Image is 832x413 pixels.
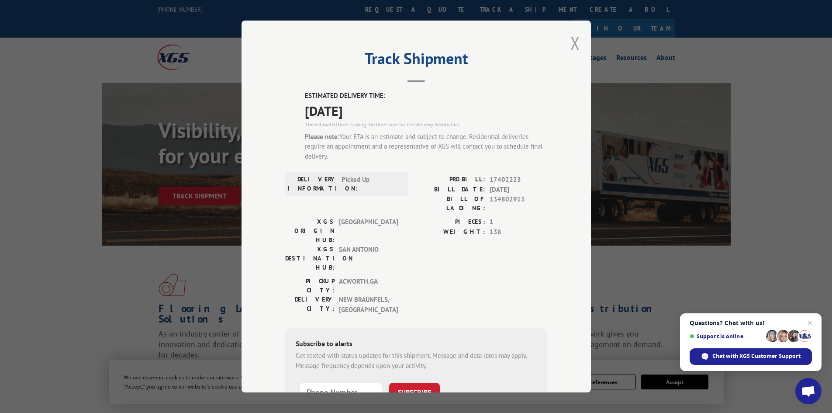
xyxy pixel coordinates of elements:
[690,319,812,326] span: Questions? Chat with us!
[296,338,537,351] div: Subscribe to alerts
[339,217,398,245] span: [GEOGRAPHIC_DATA]
[690,333,763,340] span: Support is online
[285,245,335,272] label: XGS DESTINATION HUB:
[490,194,547,213] span: 134802913
[288,175,337,193] label: DELIVERY INFORMATION:
[795,378,822,404] a: Open chat
[570,31,580,55] button: Close modal
[285,52,547,69] h2: Track Shipment
[296,351,537,371] div: Get texted with status updates for this shipment. Message and data rates may apply. Message frequ...
[490,175,547,185] span: 17402223
[339,245,398,272] span: SAN ANTONIO
[305,101,547,121] span: [DATE]
[416,175,485,185] label: PROBILL:
[305,91,547,101] label: ESTIMATED DELIVERY TIME:
[490,217,547,227] span: 1
[690,348,812,365] span: Chat with XGS Customer Support
[299,383,382,401] input: Phone Number
[416,185,485,195] label: BILL DATE:
[305,121,547,128] div: The estimated time is using the time zone for the delivery destination.
[416,227,485,237] label: WEIGHT:
[285,277,335,295] label: PICKUP CITY:
[416,194,485,213] label: BILL OF LADING:
[339,295,398,315] span: NEW BRAUNFELS , [GEOGRAPHIC_DATA]
[490,185,547,195] span: [DATE]
[342,175,400,193] span: Picked Up
[339,277,398,295] span: ACWORTH , GA
[305,132,339,141] strong: Please note:
[490,227,547,237] span: 138
[305,132,547,162] div: Your ETA is an estimate and subject to change. Residential deliveries require an appointment and ...
[416,217,485,227] label: PIECES:
[389,383,440,401] button: SUBSCRIBE
[712,352,801,360] span: Chat with XGS Customer Support
[285,295,335,315] label: DELIVERY CITY:
[285,217,335,245] label: XGS ORIGIN HUB:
